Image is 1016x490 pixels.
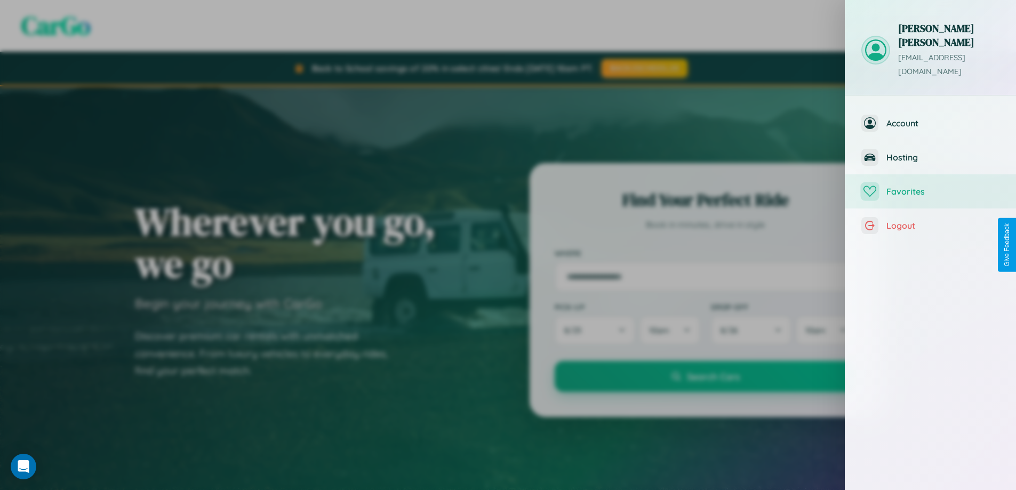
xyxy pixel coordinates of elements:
div: Open Intercom Messenger [11,454,36,479]
span: Account [886,118,1000,128]
span: Favorites [886,186,1000,197]
button: Account [845,106,1016,140]
h3: [PERSON_NAME] [PERSON_NAME] [898,21,1000,49]
button: Favorites [845,174,1016,208]
button: Hosting [845,140,1016,174]
div: Give Feedback [1003,223,1011,267]
button: Logout [845,208,1016,243]
p: [EMAIL_ADDRESS][DOMAIN_NAME] [898,51,1000,79]
span: Logout [886,220,1000,231]
span: Hosting [886,152,1000,163]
